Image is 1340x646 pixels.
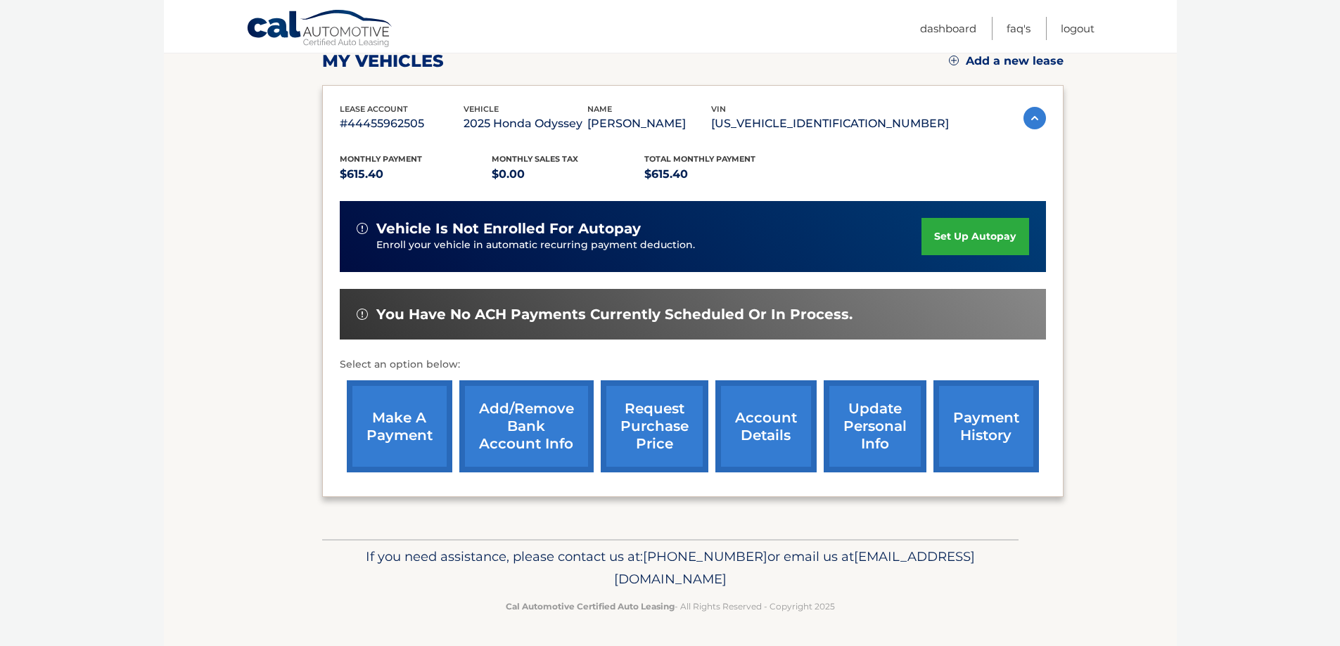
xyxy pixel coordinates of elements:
img: alert-white.svg [357,223,368,234]
p: 2025 Honda Odyssey [464,114,587,134]
p: [PERSON_NAME] [587,114,711,134]
span: Total Monthly Payment [644,154,755,164]
strong: Cal Automotive Certified Auto Leasing [506,601,675,612]
p: $615.40 [644,164,797,184]
a: request purchase price [601,380,708,472]
span: vehicle [464,104,499,114]
a: Dashboard [920,17,976,40]
p: Select an option below: [340,356,1046,373]
a: account details [715,380,817,472]
span: name [587,104,612,114]
span: Monthly sales Tax [492,154,578,164]
h2: my vehicles [322,51,444,72]
span: vin [711,104,726,114]
a: update personal info [824,380,926,472]
span: Monthly Payment [340,154,422,164]
span: [PHONE_NUMBER] [643,548,767,564]
img: add.svg [949,56,959,65]
a: Logout [1061,17,1095,40]
a: FAQ's [1007,17,1030,40]
a: set up autopay [921,218,1028,255]
a: Add a new lease [949,54,1064,68]
span: [EMAIL_ADDRESS][DOMAIN_NAME] [614,548,975,587]
p: [US_VEHICLE_IDENTIFICATION_NUMBER] [711,114,949,134]
span: lease account [340,104,408,114]
img: alert-white.svg [357,309,368,320]
a: payment history [933,380,1039,472]
p: $0.00 [492,164,644,184]
p: Enroll your vehicle in automatic recurring payment deduction. [376,238,922,253]
p: If you need assistance, please contact us at: or email us at [331,545,1009,590]
p: - All Rights Reserved - Copyright 2025 [331,599,1009,614]
span: You have no ACH payments currently scheduled or in process. [376,306,853,323]
p: #44455962505 [340,114,464,134]
a: Add/Remove bank account info [459,380,594,472]
img: accordion-active.svg [1023,107,1046,129]
span: vehicle is not enrolled for autopay [376,220,641,238]
p: $615.40 [340,164,492,184]
a: make a payment [347,380,452,472]
a: Cal Automotive [246,9,394,50]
